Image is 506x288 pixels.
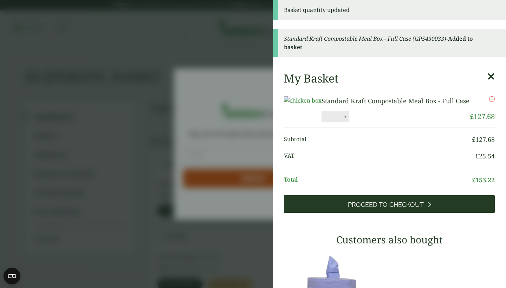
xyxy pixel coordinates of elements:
bdi: 127.68 [472,135,495,144]
bdi: 153.22 [472,176,495,184]
span: Total [284,175,472,185]
button: - [322,114,327,120]
div: - [273,29,506,57]
span: £ [472,176,475,184]
a: Remove this item [489,96,495,102]
button: + [342,114,349,120]
em: Standard Kraft Compostable Meal Box - Full Case (GP5430033) [284,35,446,42]
a: Proceed to Checkout [284,195,495,213]
bdi: 25.54 [475,152,495,160]
img: chicken box [284,96,322,105]
span: Proceed to Checkout [348,201,424,209]
span: Subtotal [284,135,472,144]
span: £ [472,135,475,144]
button: Open CMP widget [4,268,20,284]
span: £ [475,152,479,160]
span: £ [470,112,474,121]
span: VAT [284,151,475,161]
a: Standard Kraft Compostable Meal Box - Full Case [322,97,469,105]
h2: My Basket [284,72,338,85]
h3: Customers also bought [284,234,495,246]
bdi: 127.68 [470,112,495,121]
